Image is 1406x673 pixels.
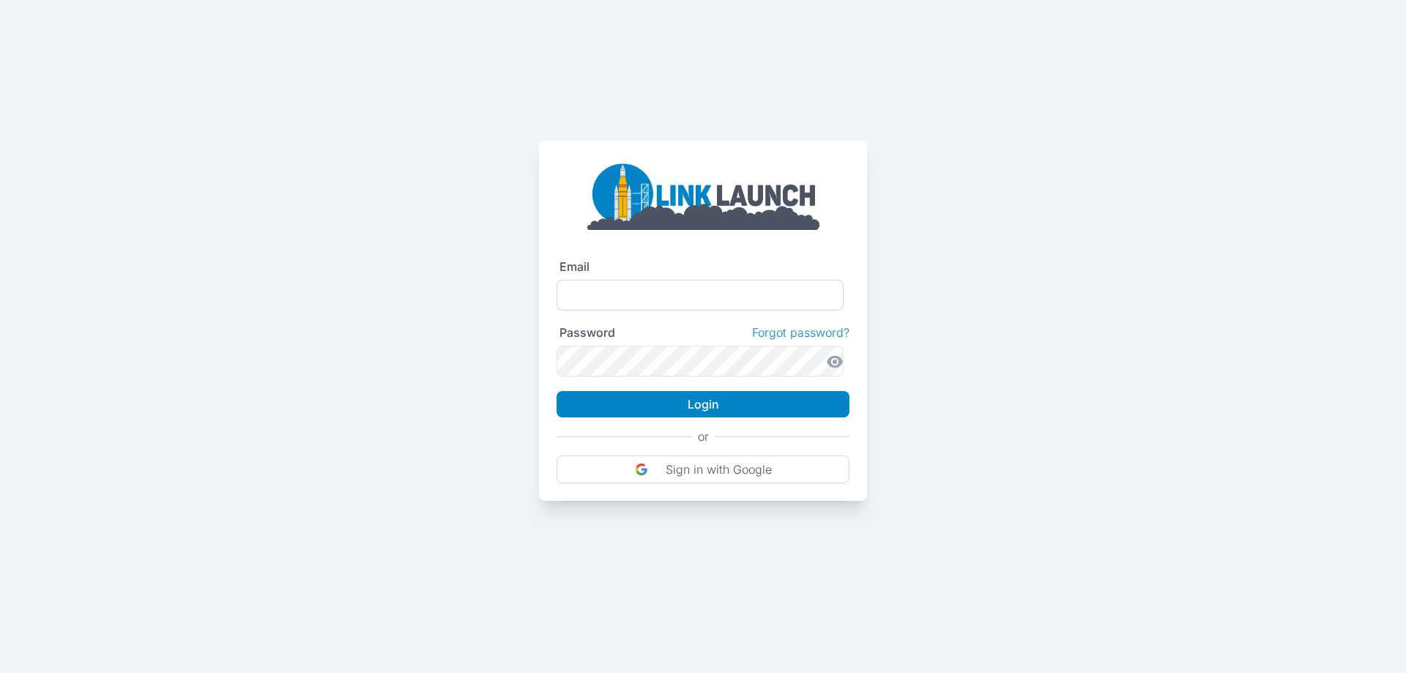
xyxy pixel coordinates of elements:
label: Email [559,259,589,274]
p: or [698,429,709,444]
p: Sign in with Google [666,462,772,477]
button: Login [557,391,849,417]
button: Sign in with Google [557,456,849,483]
a: Forgot password? [752,325,849,340]
img: linklaunch_big.2e5cdd30.png [586,158,820,230]
img: DIz4rYaBO0VM93JpwbwaJtqNfEsbwZFgEL50VtgcJLBV6wK9aKtfd+cEkvuBfcC37k9h8VGR+csPdltgAAAABJRU5ErkJggg== [635,463,648,476]
label: Password [559,325,615,340]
